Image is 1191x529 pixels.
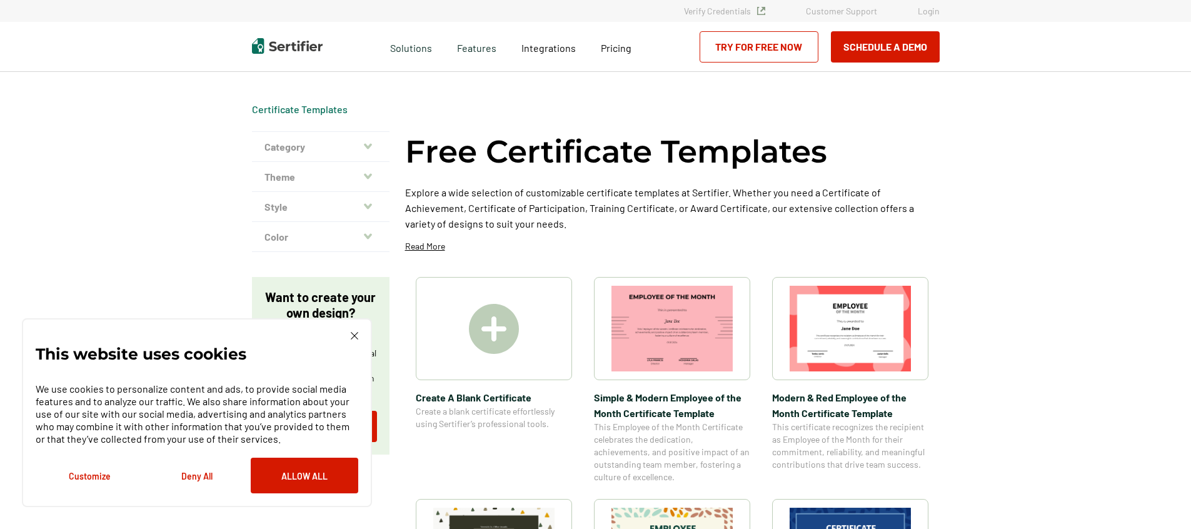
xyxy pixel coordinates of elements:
[594,421,750,483] span: This Employee of the Month Certificate celebrates the dedication, achievements, and positive impa...
[918,6,940,16] a: Login
[252,103,348,115] a: Certificate Templates
[416,390,572,405] span: Create A Blank Certificate
[36,458,143,493] button: Customize
[700,31,818,63] a: Try for Free Now
[252,162,389,192] button: Theme
[831,31,940,63] button: Schedule a Demo
[772,421,928,471] span: This certificate recognizes the recipient as Employee of the Month for their commitment, reliabil...
[252,103,348,116] span: Certificate Templates
[521,42,576,54] span: Integrations
[757,7,765,15] img: Verified
[252,192,389,222] button: Style
[790,286,911,371] img: Modern & Red Employee of the Month Certificate Template
[405,184,940,231] p: Explore a wide selection of customizable certificate templates at Sertifier. Whether you need a C...
[469,304,519,354] img: Create A Blank Certificate
[405,131,827,172] h1: Free Certificate Templates
[772,390,928,421] span: Modern & Red Employee of the Month Certificate Template
[416,405,572,430] span: Create a blank certificate effortlessly using Sertifier’s professional tools.
[252,132,389,162] button: Category
[143,458,251,493] button: Deny All
[351,332,358,340] img: Cookie Popup Close
[806,6,877,16] a: Customer Support
[601,42,631,54] span: Pricing
[594,390,750,421] span: Simple & Modern Employee of the Month Certificate Template
[252,103,348,116] div: Breadcrumb
[601,39,631,54] a: Pricing
[405,240,445,253] p: Read More
[521,39,576,54] a: Integrations
[251,458,358,493] button: Allow All
[36,383,358,445] p: We use cookies to personalize content and ads, to provide social media features and to analyze ou...
[252,222,389,252] button: Color
[252,38,323,54] img: Sertifier | Digital Credentialing Platform
[264,290,377,321] p: Want to create your own design?
[594,277,750,483] a: Simple & Modern Employee of the Month Certificate TemplateSimple & Modern Employee of the Month C...
[684,6,765,16] a: Verify Credentials
[36,348,246,360] p: This website uses cookies
[457,39,496,54] span: Features
[772,277,928,483] a: Modern & Red Employee of the Month Certificate TemplateModern & Red Employee of the Month Certifi...
[390,39,432,54] span: Solutions
[611,286,733,371] img: Simple & Modern Employee of the Month Certificate Template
